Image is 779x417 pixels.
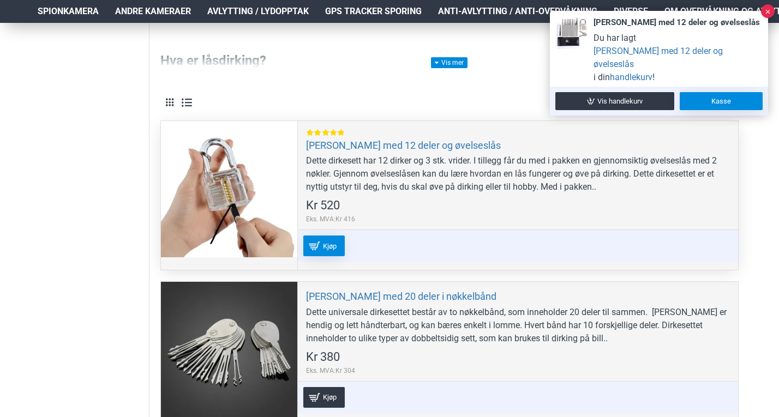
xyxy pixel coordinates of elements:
a: Kasse [680,92,763,110]
a: Vis handlekurv [555,92,674,110]
a: [PERSON_NAME] med 12 deler og øvelseslås [306,139,501,152]
span: Diverse [614,5,648,18]
div: Du har lagt i din ! [594,32,763,84]
img: dirkesett-12-deler-60x60.webp [555,16,588,49]
span: Avlytting / Lydopptak [207,5,309,18]
a: handlekurv [610,71,652,84]
a: Dirkesett med 12 deler og øvelseslås Dirkesett med 12 deler og øvelseslås [161,121,297,257]
div: [PERSON_NAME] med 12 deler og øvelseslås [594,16,763,29]
span: Eks. MVA:Kr 416 [306,214,355,224]
span: Spionkamera [38,5,99,18]
div: Dette dirkesett har 12 dirker og 3 stk. vrider. I tillegg får du med i pakken en gjennomsiktig øv... [306,154,730,194]
span: Anti-avlytting / Anti-overvåkning [438,5,597,18]
span: Kjøp [320,394,339,401]
span: Eks. MVA:Kr 304 [306,366,355,376]
span: Kr 520 [306,200,340,211]
span: GPS Tracker Sporing [325,5,422,18]
span: Kr 380 [306,351,340,363]
a: [PERSON_NAME] med 20 deler i nøkkelbånd [306,290,496,303]
a: [PERSON_NAME] med 12 deler og øvelseslås [594,45,763,71]
span: Kjøp [320,243,339,250]
h3: Hva er låsdirking? [160,52,739,70]
span: Andre kameraer [115,5,191,18]
div: Dette universale dirkesettet består av to nøkkelbånd, som inneholder 20 deler til sammen. [PERSON... [306,306,730,345]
